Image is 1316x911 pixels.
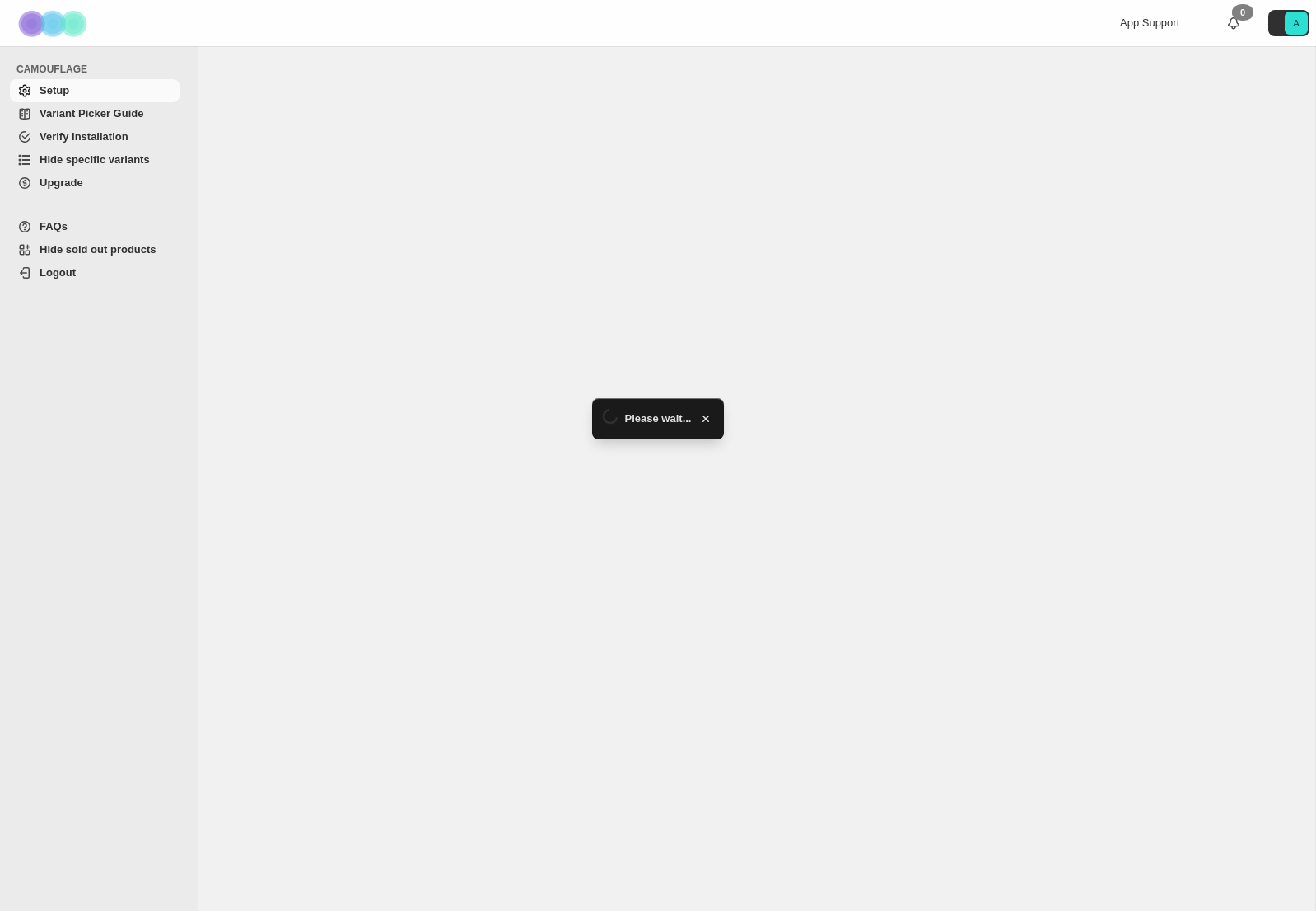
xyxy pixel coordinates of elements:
[625,411,692,427] span: Please wait...
[40,266,76,279] span: Logout
[1120,16,1179,29] span: App Support
[40,243,156,256] span: Hide sold out products
[1232,4,1253,21] div: 0
[40,153,150,166] span: Hide specific variants
[40,107,143,120] span: Variant Picker Guide
[10,261,180,284] a: Logout
[16,63,186,76] span: CAMOUFLAGE
[1225,15,1242,31] a: 0
[10,148,180,171] a: Hide specific variants
[1268,10,1309,36] button: Avatar with initials A
[40,130,128,143] span: Verify Installation
[10,238,180,261] a: Hide sold out products
[13,1,96,46] img: Camouflage
[10,102,180,125] a: Variant Picker Guide
[40,220,68,232] span: FAQs
[10,125,180,148] a: Verify Installation
[40,84,69,96] span: Setup
[10,79,180,102] a: Setup
[40,176,83,189] span: Upgrade
[10,171,180,195] a: Upgrade
[10,215,180,238] a: FAQs
[1285,12,1308,35] span: Avatar with initials A
[1293,18,1300,28] text: A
